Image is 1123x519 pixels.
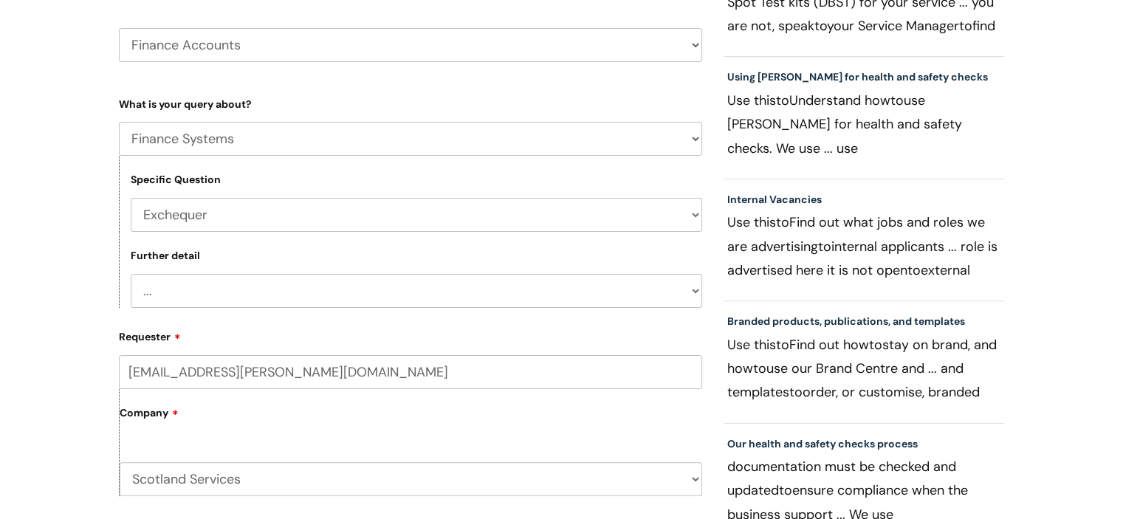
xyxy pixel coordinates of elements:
[727,315,965,328] a: Branded products, publications, and templates
[727,89,1002,159] p: Use this Understand how use [PERSON_NAME] for health and safety checks. We use ... use [PERSON_NA...
[120,402,702,435] label: Company
[727,437,918,450] a: Our health and safety checks process
[753,360,766,377] span: to
[727,193,822,206] a: Internal Vacancies
[959,17,972,35] span: to
[869,336,882,354] span: to
[818,238,831,255] span: to
[131,250,200,262] label: Further detail
[727,210,1002,281] p: Use this Find out what jobs and roles we are advertising internal applicants ... role is advertis...
[907,261,921,279] span: to
[119,95,702,111] label: What is your query about?
[779,481,792,499] span: to
[776,336,789,354] span: to
[727,70,988,83] a: Using [PERSON_NAME] for health and safety checks
[131,173,221,186] label: Specific Question
[789,383,803,401] span: to
[814,17,827,35] span: to
[119,355,702,389] input: Email
[776,213,789,231] span: to
[890,92,904,109] span: to
[119,326,702,343] label: Requester
[776,92,789,109] span: to
[727,333,1002,404] p: Use this Find out how stay on brand, and how use our Brand Centre and ... and templates order, or...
